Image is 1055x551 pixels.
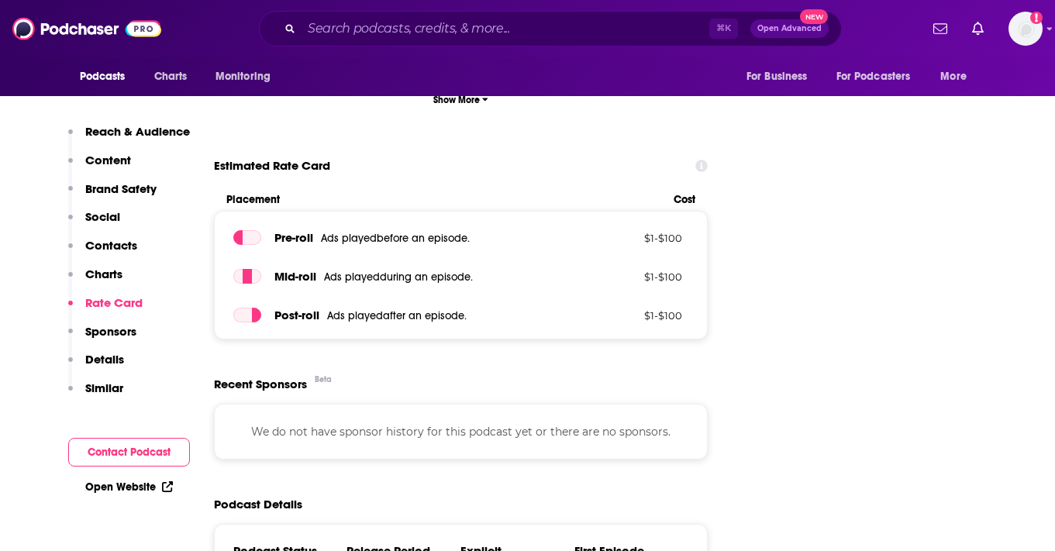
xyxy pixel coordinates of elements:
button: open menu [929,62,986,91]
span: Placement [226,193,661,206]
span: Ads played after an episode . [327,309,467,322]
div: Beta [315,374,332,384]
button: Open AdvancedNew [750,19,829,38]
p: $ 1 - $ 100 [581,270,682,283]
button: Content [68,153,131,181]
span: ⌘ K [709,19,738,39]
p: Content [85,153,131,167]
input: Search podcasts, credits, & more... [302,16,709,41]
span: Open Advanced [757,25,822,33]
button: Show profile menu [1008,12,1043,46]
p: Reach & Audience [85,124,190,139]
button: Rate Card [68,295,143,324]
span: Pre -roll [274,230,313,245]
button: Similar [68,381,123,409]
span: New [800,9,828,24]
button: Reach & Audience [68,124,190,153]
p: Similar [85,381,123,395]
p: Sponsors [85,324,136,339]
span: More [940,66,967,88]
span: Show More [433,95,488,105]
span: For Business [746,66,808,88]
button: Sponsors [68,324,136,353]
img: Podchaser - Follow, Share and Rate Podcasts [12,14,161,43]
button: open menu [69,62,146,91]
span: Post -roll [274,308,319,322]
button: open menu [826,62,933,91]
p: Rate Card [85,295,143,310]
button: Brand Safety [68,181,157,210]
a: Show notifications dropdown [966,15,990,42]
p: Brand Safety [85,181,157,196]
span: For Podcasters [836,66,911,88]
div: Search podcasts, credits, & more... [259,11,842,46]
h2: Podcast Details [214,497,302,511]
span: Mid -roll [274,269,316,284]
span: Ads played during an episode . [324,270,473,284]
p: Contacts [85,238,137,253]
button: Details [68,352,124,381]
button: Contact Podcast [68,438,190,467]
a: Charts [144,62,197,91]
span: Charts [154,66,188,88]
button: open menu [205,62,291,91]
svg: Add a profile image [1030,12,1043,24]
p: Social [85,209,120,224]
span: Podcasts [80,66,126,88]
p: We do not have sponsor history for this podcast yet or there are no sponsors. [233,423,689,440]
button: open menu [736,62,827,91]
a: Show notifications dropdown [927,15,953,42]
span: Ads played before an episode . [321,232,470,245]
span: Cost [674,193,695,206]
img: User Profile [1008,12,1043,46]
a: Open Website [85,480,173,494]
span: Recent Sponsors [214,377,307,391]
span: Estimated Rate Card [214,151,330,181]
span: Monitoring [215,66,271,88]
button: Contacts [68,238,137,267]
button: Social [68,209,120,238]
p: $ 1 - $ 100 [581,309,682,322]
button: Show More [214,85,709,114]
p: Charts [85,267,122,281]
span: Logged in as allisonstowell [1008,12,1043,46]
p: $ 1 - $ 100 [581,232,682,244]
button: Charts [68,267,122,295]
p: Details [85,352,124,367]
